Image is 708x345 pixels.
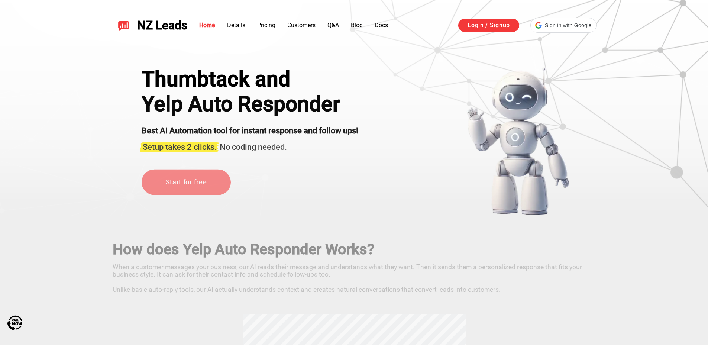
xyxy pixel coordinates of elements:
span: Setup takes 2 clicks. [143,142,217,152]
a: Start for free [142,170,231,195]
img: yelp bot [466,67,570,216]
a: Customers [287,22,316,29]
div: Thumbtack and [142,67,358,91]
a: Login / Signup [458,19,519,32]
strong: Best AI Automation tool for instant response and follow ups! [142,126,358,135]
span: NZ Leads [137,19,187,32]
a: Q&A [327,22,339,29]
a: Pricing [257,22,275,29]
a: Docs [375,22,388,29]
img: Call Now [7,315,22,330]
a: Details [227,22,245,29]
h1: Yelp Auto Responder [142,92,358,116]
img: NZ Leads logo [118,19,130,31]
a: Blog [351,22,363,29]
span: Sign in with Google [545,22,591,29]
p: When a customer messages your business, our AI reads their message and understands what they want... [113,260,596,293]
h3: No coding needed. [142,138,358,153]
h2: How does Yelp Auto Responder Works? [113,241,596,258]
div: Sign in with Google [530,18,596,33]
a: Home [199,22,215,29]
